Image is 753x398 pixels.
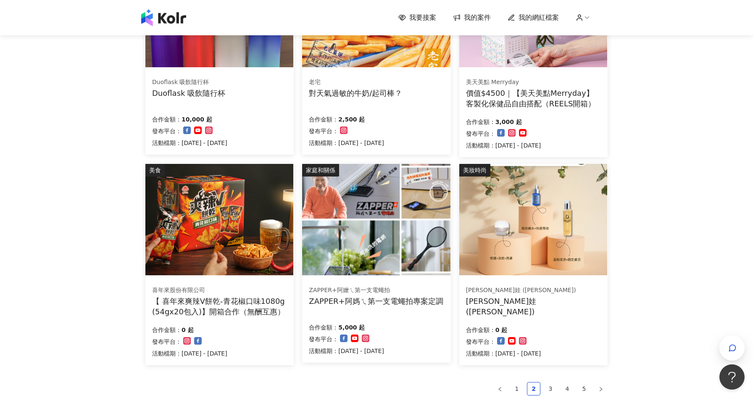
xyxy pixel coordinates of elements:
[182,325,194,335] p: 0 起
[145,164,165,177] div: 美食
[577,382,591,395] li: 5
[309,88,402,98] div: 對天氣過敏的牛奶/起司棒？
[309,296,443,306] div: ZAPPER+阿媽ㄟ第一支電蠅拍專案定調
[466,348,541,358] p: 活動檔期：[DATE] - [DATE]
[309,78,402,87] div: 老宅
[309,138,384,148] p: 活動檔期：[DATE] - [DATE]
[498,387,503,392] span: left
[152,337,182,347] p: 發布平台：
[302,164,450,275] img: ZAPPER+阿媽ㄟ第一支電蠅拍專案定調
[152,296,287,317] div: 【 喜年來爽辣V餅乾-青花椒口味1080g (54gx20包入)】開箱合作（無酬互惠）
[182,114,212,124] p: 10,000 起
[409,13,436,22] span: 我要接案
[152,126,182,136] p: 發布平台：
[511,382,523,395] a: 1
[309,126,338,136] p: 發布平台：
[598,387,603,392] span: right
[338,322,365,332] p: 5,000 起
[561,382,574,395] a: 4
[466,325,495,335] p: 合作金額：
[152,348,227,358] p: 活動檔期：[DATE] - [DATE]
[510,382,524,395] li: 1
[309,346,384,356] p: 活動檔期：[DATE] - [DATE]
[495,117,522,127] p: 3,000 起
[466,286,600,295] div: [PERSON_NAME]娃 ([PERSON_NAME])
[466,296,601,317] div: [PERSON_NAME]娃 ([PERSON_NAME])
[302,164,339,177] div: 家庭和關係
[594,382,608,395] button: right
[152,78,225,87] div: Duoflask 吸飲隨行杯
[594,382,608,395] li: Next Page
[508,13,559,22] a: 我的網紅檔案
[309,322,338,332] p: 合作金額：
[493,382,507,395] button: left
[309,334,338,344] p: 發布平台：
[152,325,182,335] p: 合作金額：
[493,382,507,395] li: Previous Page
[466,140,541,150] p: 活動檔期：[DATE] - [DATE]
[527,382,540,395] a: 2
[495,325,508,335] p: 0 起
[338,114,365,124] p: 2,500 起
[152,114,182,124] p: 合作金額：
[453,13,491,22] a: 我的案件
[466,117,495,127] p: 合作金額：
[464,13,491,22] span: 我的案件
[459,164,490,177] div: 美妝時尚
[152,286,287,295] div: 喜年來股份有限公司
[466,337,495,347] p: 發布平台：
[544,382,557,395] a: 3
[466,78,600,87] div: 美天美點 Merryday
[309,286,443,295] div: ZAPPER+阿嬤ㄟ第一支電蠅拍
[145,164,293,275] img: 喜年來爽辣V餅乾-青花椒口味1080g (54gx20包入)
[152,138,227,148] p: 活動檔期：[DATE] - [DATE]
[519,13,559,22] span: 我的網紅檔案
[398,13,436,22] a: 我要接案
[309,114,338,124] p: 合作金額：
[466,129,495,139] p: 發布平台：
[459,164,607,275] img: Diva 神級修護組合
[152,88,225,98] div: Duoflask 吸飲隨行杯
[719,364,745,390] iframe: Help Scout Beacon - Open
[466,88,601,109] div: 價值$4500｜【美天美點Merryday】客製化保健品自由搭配（REELS開箱）
[141,9,186,26] img: logo
[578,382,590,395] a: 5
